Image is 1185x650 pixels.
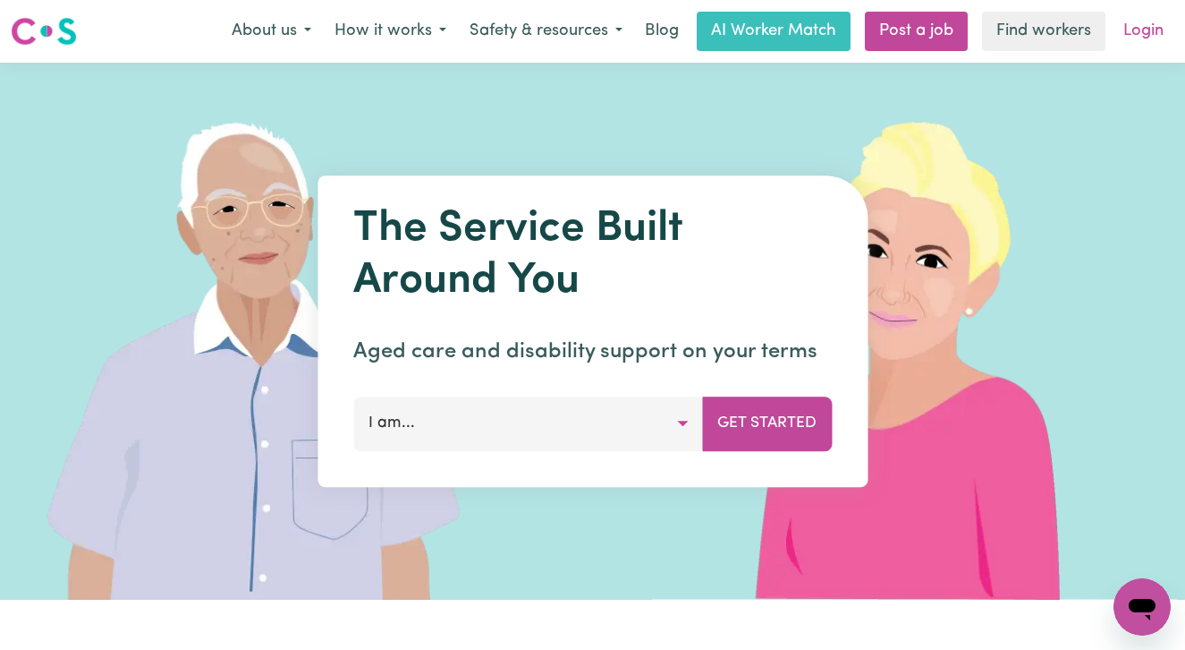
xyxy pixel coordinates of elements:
[982,12,1105,51] a: Find workers
[458,13,634,50] button: Safety & resources
[697,12,851,51] a: AI Worker Match
[634,12,690,51] a: Blog
[353,397,703,450] button: I am...
[1113,578,1171,636] iframe: Button to launch messaging window
[1113,12,1174,51] a: Login
[11,15,77,47] img: Careseekers logo
[353,204,832,307] h1: The Service Built Around You
[323,13,458,50] button: How it works
[220,13,323,50] button: About us
[865,12,968,51] a: Post a job
[353,336,832,368] p: Aged care and disability support on your terms
[702,397,832,450] button: Get Started
[11,11,77,52] a: Careseekers logo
